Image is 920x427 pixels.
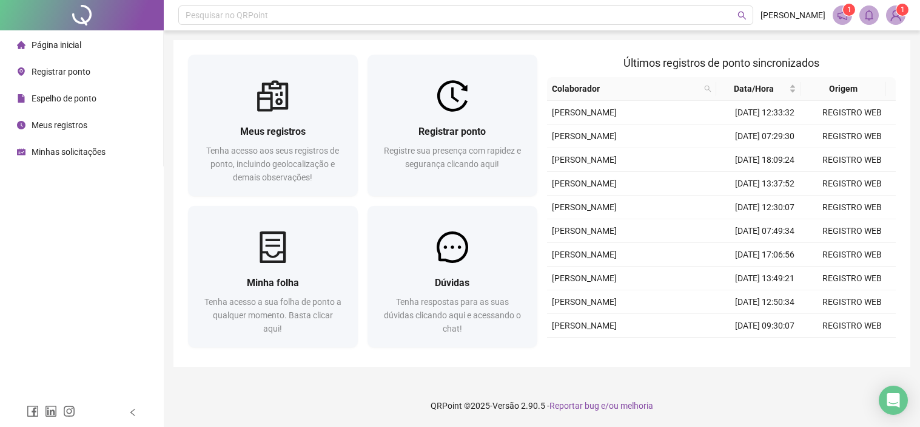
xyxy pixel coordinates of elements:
td: REGISTRO WEB [808,338,896,361]
span: 1 [847,5,851,14]
span: Meus registros [32,120,87,130]
span: facebook [27,405,39,417]
a: DúvidasTenha respostas para as suas dúvidas clicando aqui e acessando o chat! [368,206,537,347]
td: [DATE] 12:50:34 [721,290,808,314]
span: Minhas solicitações [32,147,106,157]
span: [PERSON_NAME] [552,155,617,165]
span: [PERSON_NAME] [552,273,617,283]
span: Registre sua presença com rapidez e segurança clicando aqui! [384,146,521,169]
span: Versão [492,401,519,411]
footer: QRPoint © 2025 - 2.90.5 - [164,384,920,427]
span: [PERSON_NAME] [761,9,825,22]
td: [DATE] 18:09:24 [721,148,808,172]
span: Dúvidas [435,277,469,289]
span: search [737,11,747,20]
span: file [17,94,25,103]
th: Data/Hora [716,77,801,101]
th: Origem [801,77,886,101]
span: [PERSON_NAME] [552,202,617,212]
td: [DATE] 13:49:21 [721,267,808,290]
span: Data/Hora [721,82,787,95]
a: Minha folhaTenha acesso a sua folha de ponto a qualquer momento. Basta clicar aqui! [188,206,358,347]
span: [PERSON_NAME] [552,226,617,236]
td: REGISTRO WEB [808,172,896,196]
td: REGISTRO WEB [808,314,896,338]
a: Meus registrosTenha acesso aos seus registros de ponto, incluindo geolocalização e demais observa... [188,55,358,196]
a: Registrar pontoRegistre sua presença com rapidez e segurança clicando aqui! [368,55,537,196]
div: Open Intercom Messenger [879,386,908,415]
span: [PERSON_NAME] [552,321,617,330]
span: Minha folha [247,277,299,289]
span: Registrar ponto [418,126,486,137]
td: REGISTRO WEB [808,196,896,219]
span: clock-circle [17,121,25,129]
sup: 1 [843,4,855,16]
td: REGISTRO WEB [808,243,896,267]
td: [DATE] 07:49:34 [721,219,808,243]
span: bell [864,10,875,21]
span: [PERSON_NAME] [552,108,617,117]
td: [DATE] 18:11:42 [721,338,808,361]
span: left [129,408,137,417]
span: [PERSON_NAME] [552,250,617,259]
td: REGISTRO WEB [808,125,896,148]
span: 1 [901,5,905,14]
td: REGISTRO WEB [808,267,896,290]
sup: Atualize o seu contato no menu Meus Dados [896,4,908,16]
td: [DATE] 07:29:30 [721,125,808,148]
td: [DATE] 17:06:56 [721,243,808,267]
span: Colaborador [552,82,700,95]
span: Tenha acesso aos seus registros de ponto, incluindo geolocalização e demais observações! [206,146,339,182]
span: search [704,85,711,92]
td: REGISTRO WEB [808,101,896,125]
span: home [17,41,25,49]
td: [DATE] 09:30:07 [721,314,808,338]
span: Tenha acesso a sua folha de ponto a qualquer momento. Basta clicar aqui! [204,297,341,333]
span: instagram [63,405,75,417]
span: environment [17,67,25,76]
span: Registrar ponto [32,67,90,77]
span: Reportar bug e/ou melhoria [549,401,653,411]
span: search [702,80,714,98]
span: linkedin [45,405,57,417]
span: Últimos registros de ponto sincronizados [623,56,819,69]
span: Espelho de ponto [32,94,96,103]
span: [PERSON_NAME] [552,297,617,307]
td: [DATE] 13:37:52 [721,172,808,196]
span: notification [837,10,848,21]
img: 83971 [887,6,905,24]
span: Página inicial [32,40,81,50]
td: REGISTRO WEB [808,219,896,243]
td: REGISTRO WEB [808,148,896,172]
span: Meus registros [240,126,306,137]
td: REGISTRO WEB [808,290,896,314]
td: [DATE] 12:33:32 [721,101,808,125]
span: [PERSON_NAME] [552,131,617,141]
span: Tenha respostas para as suas dúvidas clicando aqui e acessando o chat! [384,297,521,333]
td: [DATE] 12:30:07 [721,196,808,219]
span: schedule [17,148,25,156]
span: [PERSON_NAME] [552,179,617,188]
